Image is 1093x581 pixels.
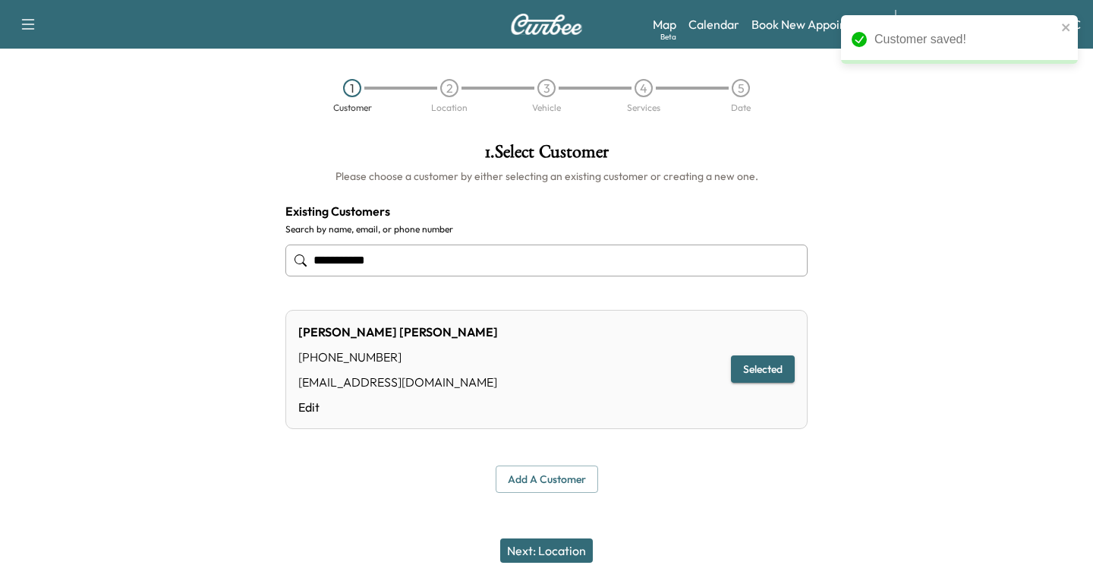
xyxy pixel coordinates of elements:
[285,143,808,169] h1: 1 . Select Customer
[751,15,880,33] a: Book New Appointment
[874,30,1057,49] div: Customer saved!
[431,103,468,112] div: Location
[731,355,795,384] button: Selected
[537,79,556,97] div: 3
[653,15,676,33] a: MapBeta
[343,79,361,97] div: 1
[285,169,808,184] h6: Please choose a customer by either selecting an existing customer or creating a new one.
[731,103,751,112] div: Date
[1061,21,1072,33] button: close
[635,79,653,97] div: 4
[298,373,498,391] div: [EMAIL_ADDRESS][DOMAIN_NAME]
[660,31,676,43] div: Beta
[627,103,660,112] div: Services
[298,323,498,341] div: [PERSON_NAME] [PERSON_NAME]
[510,14,583,35] img: Curbee Logo
[440,79,458,97] div: 2
[496,466,598,494] button: Add a customer
[688,15,739,33] a: Calendar
[532,103,561,112] div: Vehicle
[500,538,593,563] button: Next: Location
[285,202,808,220] h4: Existing Customers
[333,103,372,112] div: Customer
[298,398,498,416] a: Edit
[285,223,808,235] label: Search by name, email, or phone number
[298,348,498,366] div: [PHONE_NUMBER]
[732,79,750,97] div: 5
